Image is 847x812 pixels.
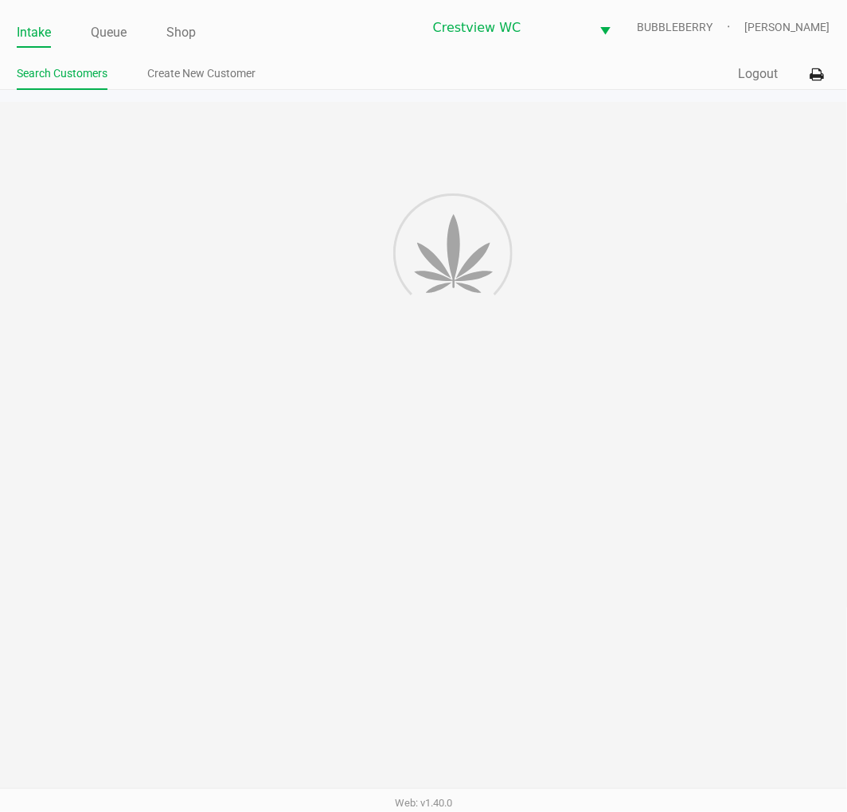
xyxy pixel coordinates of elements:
a: Search Customers [17,64,107,84]
span: BUBBLEBERRY [638,19,745,36]
span: Crestview WC [433,18,581,37]
a: Intake [17,21,51,44]
button: Logout [739,64,779,84]
a: Shop [166,21,196,44]
button: Select [591,9,621,46]
a: Queue [91,21,127,44]
span: [PERSON_NAME] [745,19,830,36]
span: Web: v1.40.0 [395,797,452,809]
a: Create New Customer [147,64,256,84]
